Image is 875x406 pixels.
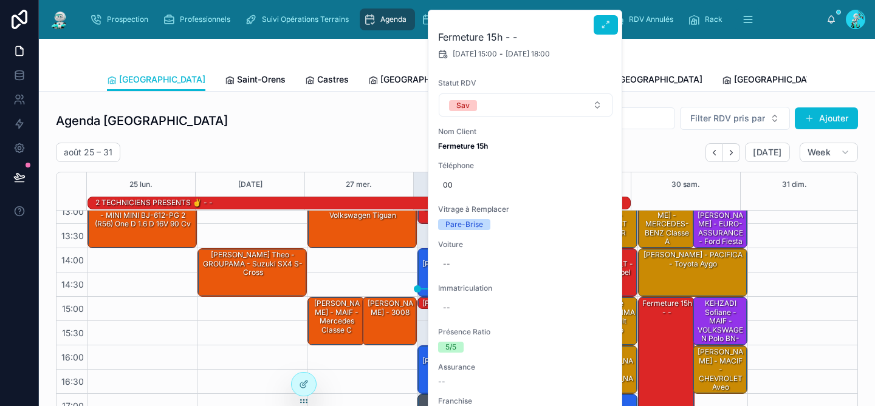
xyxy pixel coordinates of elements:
span: 15:30 [59,328,87,338]
a: [GEOGRAPHIC_DATA] [368,69,467,93]
span: 14:30 [58,279,87,289]
span: [DATE] [753,147,781,158]
div: [PERSON_NAME] Theo - GROUPAMA - Suzuki SX4 S-cross [198,249,306,296]
span: [DATE] 18:00 [506,49,550,59]
div: [PERSON_NAME] - [PERSON_NAME] - SPEC STE - MAIF - FIAT TALENTO [420,249,526,278]
button: Ajouter [795,107,858,129]
div: [PERSON_NAME] - MATMUT - MINI MINI BJ-612-PG 2 (R56) One D 1.6 D 16V 90 cv [90,201,196,229]
img: App logo [49,10,70,29]
span: Téléphone [438,161,613,171]
span: [GEOGRAPHIC_DATA] [734,73,820,86]
div: MARONDIN [PERSON_NAME] - EURO-ASSURANCE - Ford fiesta [693,200,747,248]
div: [PERSON_NAME] - PACIFICA - Toyota aygo [640,249,746,269]
span: 13:30 [58,231,87,241]
a: Suivi Opérations Terrains [241,8,357,30]
span: Présence Ratio [438,327,613,337]
div: KEHZADI Sofiane - MAIF - VOLKSWAGEN Polo BN-660-PC V 5 portes 1.6 TDI 16V FAP 90 cv [693,297,747,345]
button: [DATE] [238,172,262,197]
button: 25 lun. [129,172,153,197]
a: Castres [305,69,349,93]
div: 2 TECHNICIENS PRESENTS ✌️ - - [94,197,214,209]
span: 16:00 [58,352,87,362]
div: [PERSON_NAME] - [PERSON_NAME] - SPEC STE - MAIF - FIAT TALENTO [418,249,526,296]
div: [PERSON_NAME] - PACIFICA - Toyota aygo [639,249,747,296]
h2: août 25 – 31 [64,146,112,158]
a: RDV Annulés [608,8,682,30]
div: [PERSON_NAME] - 3008 [363,297,416,345]
span: Saint-Orens [237,73,286,86]
div: scrollable content [80,6,826,33]
div: [PERSON_NAME] - MERCEDES-BENZ Classe A [639,200,695,248]
div: 30 sam. [671,172,700,197]
div: [PERSON_NAME] - MERCEDES-BENZ Classe A [640,201,694,247]
span: Franchise [438,396,613,406]
div: 🕒 RÉUNION - - [418,200,526,223]
div: [PERSON_NAME] - GENERALI - cupra born [418,297,526,310]
a: Confirmation RDV [515,8,606,30]
a: [GEOGRAPHIC_DATA] [604,69,702,93]
button: Select Button [439,93,612,117]
h1: Agenda [GEOGRAPHIC_DATA] [56,112,228,129]
a: [GEOGRAPHIC_DATA] [107,69,205,92]
a: [GEOGRAPHIC_DATA] [722,69,820,93]
a: Rack [684,8,731,30]
span: 16:30 [58,376,87,387]
span: 13:00 [58,206,87,217]
button: 31 dim. [782,172,807,197]
div: Pare-Brise [445,219,483,230]
span: Nom Client [438,127,613,137]
h2: Fermeture 15h - - [438,30,613,44]
span: Agenda [380,15,407,24]
a: Saint-Orens [225,69,286,93]
button: Next [723,143,740,162]
span: Immatriculation [438,283,613,293]
span: [GEOGRAPHIC_DATA] [119,73,205,86]
div: Fermeture 15h - - [640,298,694,318]
div: -- [443,259,450,269]
span: -- [438,377,445,387]
span: Vitrage à Remplacer [438,205,613,214]
div: [PERSON_NAME] - MAIF - Mercedes classe C [310,298,363,336]
span: Week [808,147,831,158]
span: 15:00 [59,303,87,314]
div: KEHZADI Sofiane - MAIF - VOLKSWAGEN Polo BN-660-PC V 5 portes 1.6 TDI 16V FAP 90 cv [695,298,746,379]
div: [PERSON_NAME] - GMF - Volkswagen Tiguan [308,200,416,248]
span: [GEOGRAPHIC_DATA] [380,73,467,86]
span: - [499,49,503,59]
span: Filter RDV pris par [690,112,765,124]
a: Agenda [360,8,415,30]
strong: Fermeture 15h [438,141,488,151]
div: [PERSON_NAME] - MACIF - CHEVROLET Aveo [695,347,746,393]
div: Sav [456,100,470,111]
span: 00 [443,180,608,190]
span: [GEOGRAPHIC_DATA] [616,73,702,86]
div: [PERSON_NAME] - MATMUT - MINI MINI BJ-612-PG 2 (R56) One D 1.6 D 16V 90 cv [88,200,196,248]
a: Professionnels [159,8,239,30]
span: [DATE] 15:00 [453,49,497,59]
span: Suivi Opérations Terrains [262,15,349,24]
div: [PERSON_NAME] - MAIF - Mercedes classe C [308,297,364,345]
button: Week [800,143,858,162]
div: [PERSON_NAME] - [PERSON_NAME] - SPEC STE - MMA - FIAT Doblo [420,347,526,375]
div: [PERSON_NAME] - 3008 [365,298,416,318]
a: Agenda Technicien [417,8,512,30]
div: 2 TECHNICIENS PRESENTS ✌️ - - [94,197,214,208]
div: [PERSON_NAME] - GMF - Volkswagen Tiguan [310,201,416,221]
span: Castres [317,73,349,86]
div: [PERSON_NAME] - MACIF - CHEVROLET Aveo [693,346,747,393]
span: Professionnels [180,15,230,24]
div: [PERSON_NAME] Theo - GROUPAMA - Suzuki SX4 S-cross [200,249,306,278]
span: 14:00 [58,255,87,265]
span: Assurance [438,362,613,372]
div: MARONDIN [PERSON_NAME] - EURO-ASSURANCE - Ford fiesta [695,201,746,247]
button: 27 mer. [346,172,372,197]
span: Statut RDV [438,78,613,88]
div: [PERSON_NAME] - [PERSON_NAME] - SPEC STE - MMA - FIAT Doblo [418,346,526,393]
span: RDV Annulés [629,15,673,24]
div: 5/5 [445,342,456,353]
